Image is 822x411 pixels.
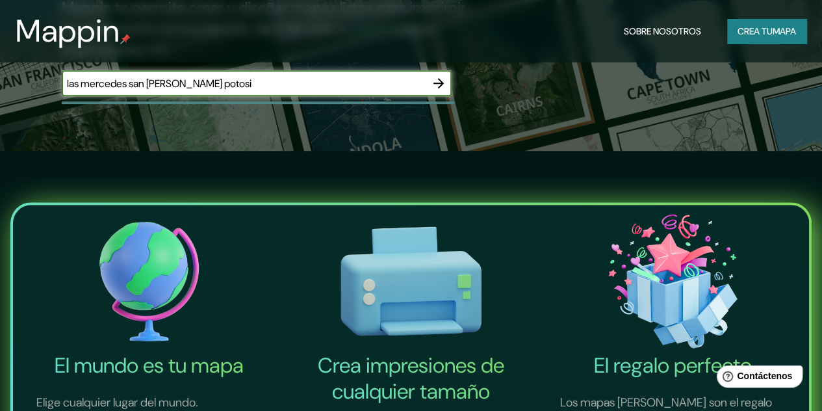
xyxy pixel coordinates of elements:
font: El mundo es tu mapa [55,352,244,379]
img: El mundo es tu icono de mapa [21,210,277,352]
img: pin de mapeo [120,34,131,44]
font: Crea tu [738,25,773,37]
font: El regalo perfecto [594,352,752,379]
font: mapa [773,25,796,37]
font: Mappin [16,10,120,51]
button: Sobre nosotros [619,19,706,44]
input: Elige tu lugar favorito [62,76,426,91]
font: Crea impresiones de cualquier tamaño [318,352,504,405]
img: El icono del regalo perfecto [545,210,801,352]
iframe: Lanzador de widgets de ayuda [706,360,808,397]
img: Crea impresiones de cualquier tamaño-icono [283,210,539,352]
button: Crea tumapa [727,19,806,44]
font: Sobre nosotros [624,25,701,37]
